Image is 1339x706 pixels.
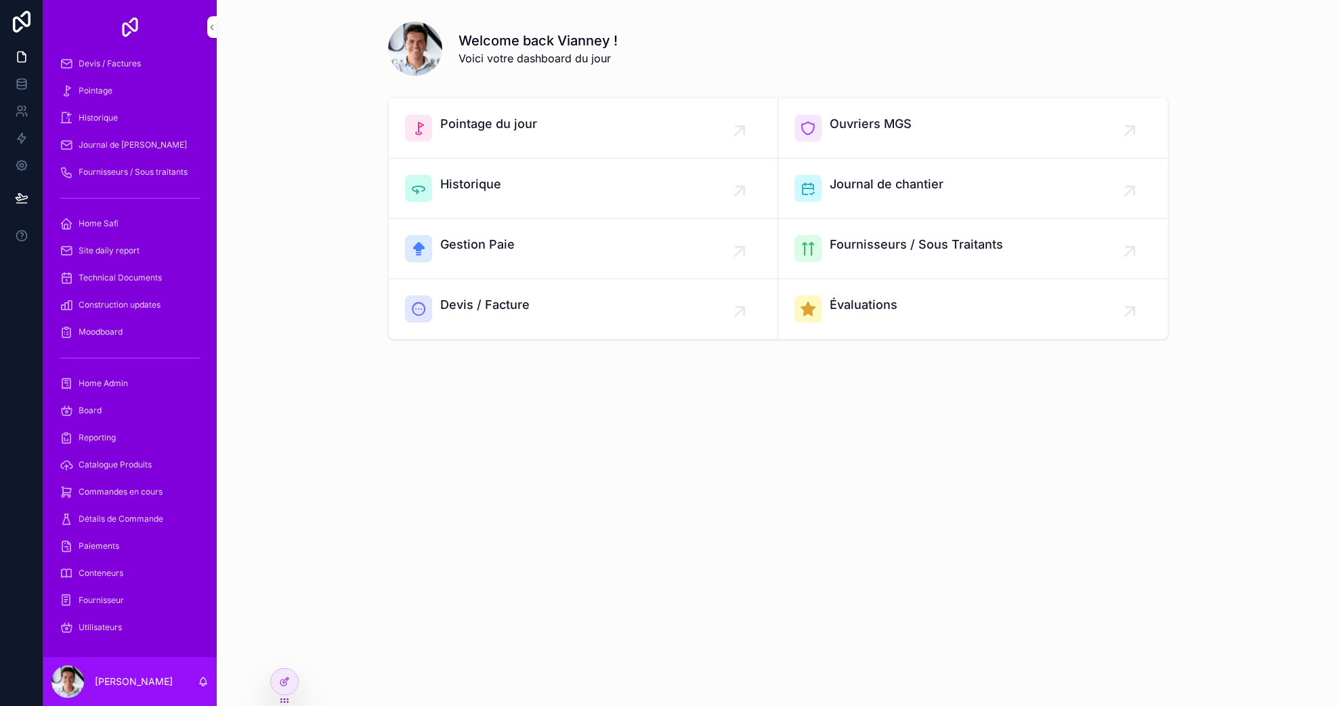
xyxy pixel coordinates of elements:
a: Journal de [PERSON_NAME] [51,133,209,157]
span: Home Safi [79,218,119,229]
a: Construction updates [51,293,209,317]
span: Reporting [79,432,116,443]
span: Journal de [PERSON_NAME] [79,140,187,150]
a: Ouvriers MGS [778,98,1168,159]
span: Pointage du jour [440,115,537,133]
a: Fournisseur [51,588,209,612]
span: Fournisseur [79,595,124,606]
span: Gestion Paie [440,235,515,254]
a: Pointage [51,79,209,103]
p: [PERSON_NAME] [95,675,173,688]
a: Board [51,398,209,423]
a: Paiements [51,534,209,558]
span: Pointage [79,85,112,96]
a: Évaluations [778,279,1168,339]
span: Voici votre dashboard du jour [459,50,618,66]
a: Gestion Paie [389,219,778,279]
a: Reporting [51,425,209,450]
img: App logo [119,16,141,38]
a: Fournisseurs / Sous traitants [51,160,209,184]
span: Home Admin [79,378,128,389]
span: Évaluations [830,295,897,314]
span: Paiements [79,541,119,552]
a: Pointage du jour [389,98,778,159]
a: Historique [389,159,778,219]
div: scrollable content [43,54,217,657]
span: Conteneurs [79,568,123,579]
span: Catalogue Produits [79,459,152,470]
span: Technical Documents [79,272,162,283]
span: Détails de Commande [79,514,163,524]
a: Détails de Commande [51,507,209,531]
h1: Welcome back Vianney ! [459,31,618,50]
a: Devis / Facture [389,279,778,339]
span: Board [79,405,102,416]
span: Construction updates [79,299,161,310]
a: Commandes en cours [51,480,209,504]
a: Moodboard [51,320,209,344]
span: Historique [440,175,501,194]
span: Devis / Factures [79,58,141,69]
a: Journal de chantier [778,159,1168,219]
span: Journal de chantier [830,175,943,194]
span: Ouvriers MGS [830,115,912,133]
a: Catalogue Produits [51,453,209,477]
a: Home Safi [51,211,209,236]
span: Site daily report [79,245,140,256]
span: Historique [79,112,118,123]
a: Devis / Factures [51,51,209,76]
a: Utilisateurs [51,615,209,640]
a: Historique [51,106,209,130]
span: Fournisseurs / Sous traitants [79,167,188,178]
a: Home Admin [51,371,209,396]
span: Fournisseurs / Sous Traitants [830,235,1003,254]
span: Moodboard [79,327,123,337]
span: Devis / Facture [440,295,530,314]
a: Site daily report [51,238,209,263]
span: Utilisateurs [79,622,122,633]
a: Fournisseurs / Sous Traitants [778,219,1168,279]
a: Conteneurs [51,561,209,585]
a: Technical Documents [51,266,209,290]
span: Commandes en cours [79,486,163,497]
